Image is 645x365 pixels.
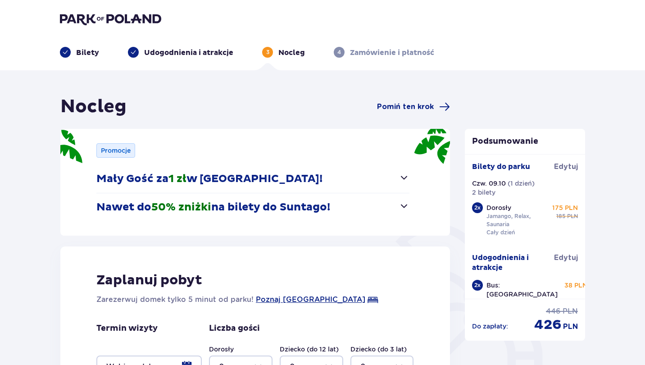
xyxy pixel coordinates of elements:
p: 175 PLN [552,203,578,212]
span: Edytuj [554,162,578,172]
span: Pomiń ten krok [377,102,434,112]
div: Bilety [60,47,99,58]
p: Bilety do parku [472,162,530,172]
span: 426 [534,316,561,333]
button: Nawet do50% zniżkina bilety do Suntago! [96,193,409,221]
p: Liczba gości [209,323,260,334]
span: 1 zł [168,172,186,186]
p: ( 1 dzień ) [508,179,535,188]
p: Do zapłaty : [472,322,508,331]
p: Czw. 09.10 [472,179,506,188]
span: 185 [556,212,565,220]
p: 38 PLN [564,281,587,290]
p: Zaplanuj pobyt [96,272,202,289]
div: Udogodnienia i atrakcje [128,47,233,58]
p: Mały Gość za w [GEOGRAPHIC_DATA]! [96,172,322,186]
p: Zamówienie i płatność [350,48,434,58]
img: Park of Poland logo [60,13,161,25]
p: Jamango, Relax, Saunaria [486,212,549,228]
span: PLN [563,306,578,316]
p: Nawet do na bilety do Suntago! [96,201,330,214]
p: Promocje [101,146,131,155]
span: PLN [563,322,578,332]
p: Nocleg [278,48,305,58]
p: Cały dzień [486,228,515,237]
h1: Nocleg [60,96,127,118]
button: Mały Gość za1 złw [GEOGRAPHIC_DATA]! [96,165,409,193]
span: PLN [567,212,578,220]
a: Poznaj [GEOGRAPHIC_DATA] [256,294,365,305]
p: 2 bilety [472,188,495,197]
span: Edytuj [554,253,578,263]
p: Bus: [GEOGRAPHIC_DATA] - [GEOGRAPHIC_DATA] - [GEOGRAPHIC_DATA] [486,281,558,335]
div: 4Zamówienie i płatność [334,47,434,58]
p: Udogodnienia i atrakcje [144,48,233,58]
label: Dorosły [209,345,234,354]
p: Termin wizyty [96,323,158,334]
p: Podsumowanie [465,136,586,147]
p: Udogodnienia i atrakcje [472,253,554,273]
span: 50% zniżki [151,201,211,214]
div: 3Nocleg [262,47,305,58]
a: Pomiń ten krok [377,101,450,112]
span: 446 [546,306,561,316]
p: 4 [337,48,341,56]
div: 2 x [472,202,483,213]
label: Dziecko (do 3 lat) [350,345,407,354]
p: Dorosły [486,203,511,212]
label: Dziecko (do 12 lat) [280,345,339,354]
p: Bilety [76,48,99,58]
p: Zarezerwuj domek tylko 5 minut od parku! [96,294,254,305]
p: 3 [266,48,269,56]
div: 2 x [472,280,483,291]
